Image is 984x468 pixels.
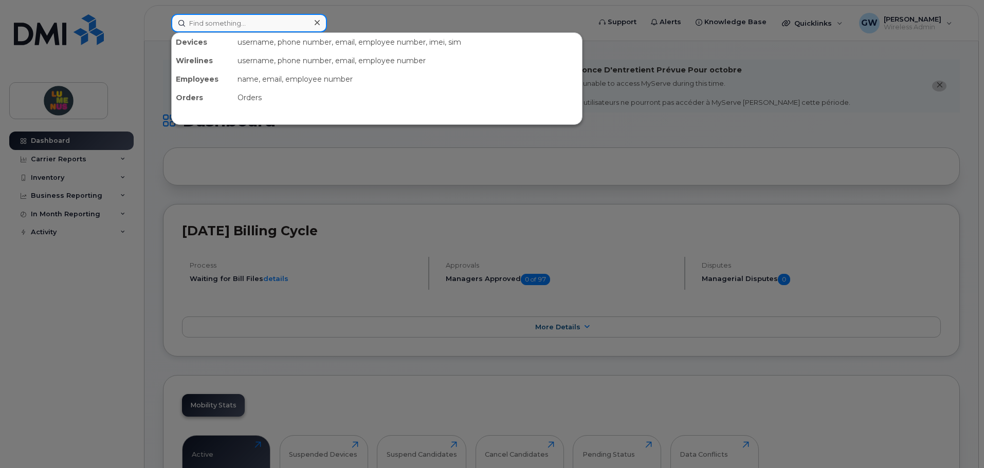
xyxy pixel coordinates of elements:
[233,70,582,88] div: name, email, employee number
[172,88,233,107] div: Orders
[233,33,582,51] div: username, phone number, email, employee number, imei, sim
[233,88,582,107] div: Orders
[172,33,233,51] div: Devices
[172,51,233,70] div: Wirelines
[172,70,233,88] div: Employees
[233,51,582,70] div: username, phone number, email, employee number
